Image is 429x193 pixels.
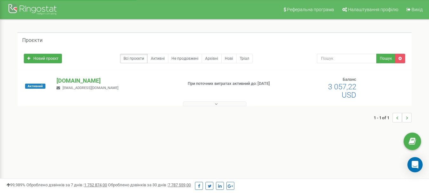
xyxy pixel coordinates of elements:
[108,183,191,187] span: Оброблено дзвінків за 30 днів :
[24,54,62,63] a: Новий проєкт
[202,54,222,63] a: Архівні
[6,183,25,187] span: 99,989%
[120,54,148,63] a: Всі проєкти
[63,86,118,90] span: [EMAIL_ADDRESS][DOMAIN_NAME]
[412,7,423,12] span: Вихід
[168,54,202,63] a: Не продовжені
[287,7,334,12] span: Реферальна програма
[221,54,237,63] a: Нові
[26,183,107,187] span: Оброблено дзвінків за 7 днів :
[376,54,395,63] button: Пошук
[84,183,107,187] u: 1 752 874,00
[168,183,191,187] u: 7 787 559,00
[348,7,398,12] span: Налаштування профілю
[57,77,177,85] p: [DOMAIN_NAME]
[236,54,253,63] a: Тріал
[147,54,168,63] a: Активні
[407,157,423,172] div: Open Intercom Messenger
[25,84,45,89] span: Активний
[374,107,412,129] nav: ...
[374,113,392,122] span: 1 - 1 of 1
[343,77,356,82] span: Баланс
[328,82,356,100] span: 3 057,22 USD
[22,38,43,43] h5: Проєкти
[188,81,276,87] p: При поточних витратах активний до: [DATE]
[317,54,377,63] input: Пошук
